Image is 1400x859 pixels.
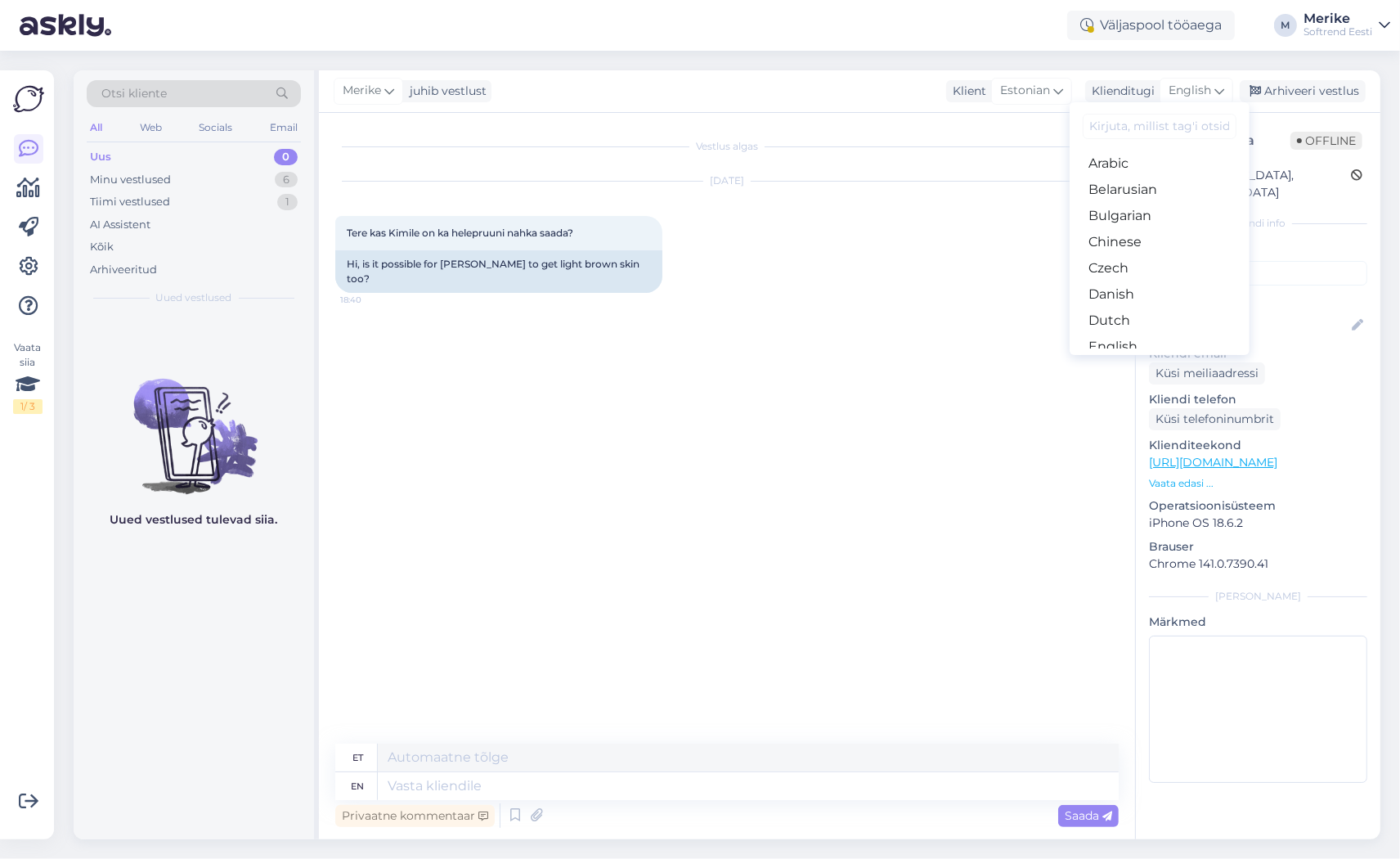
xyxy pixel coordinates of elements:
[13,83,44,115] img: Askly Logo
[1290,132,1362,150] span: Offline
[1149,437,1367,454] p: Klienditeekond
[1067,11,1235,40] div: Väljaspool tööaega
[137,117,165,138] div: Web
[90,172,171,188] div: Minu vestlused
[1149,614,1367,631] p: Märkmed
[1149,362,1265,385] div: Küsi meiliaadressi
[90,194,170,210] div: Tiimi vestlused
[1083,114,1236,139] input: Kirjuta, millist tag'i otsid
[74,349,314,497] img: No chats
[156,290,232,305] span: Uued vestlused
[1240,80,1366,102] div: Arhiveeri vestlus
[1065,808,1112,823] span: Saada
[1149,241,1367,258] p: Kliendi tag'id
[335,805,495,827] div: Privaatne kommentaar
[1149,345,1367,362] p: Kliendi email
[1070,203,1250,229] a: Bulgarian
[347,227,573,239] span: Tere kas Kimile on ka helepruuni nahka saada?
[13,340,43,414] div: Vaata siia
[1149,408,1281,430] div: Küsi telefoninumbrit
[1000,82,1050,100] span: Estonian
[1149,555,1367,573] p: Chrome 141.0.7390.41
[110,511,278,528] p: Uued vestlused tulevad siia.
[1070,308,1250,334] a: Dutch
[1150,317,1348,335] input: Lisa nimi
[1149,515,1367,532] p: iPhone OS 18.6.2
[1149,476,1367,491] p: Vaata edasi ...
[946,83,986,100] div: Klient
[274,149,298,165] div: 0
[90,262,157,278] div: Arhiveeritud
[1304,25,1372,38] div: Softrend Eesti
[1070,177,1250,203] a: Belarusian
[352,772,365,800] div: en
[1070,151,1250,177] a: Arabic
[101,85,167,102] span: Otsi kliente
[1149,292,1367,309] p: Kliendi nimi
[195,117,236,138] div: Socials
[1070,334,1250,360] a: English
[1149,589,1367,604] div: [PERSON_NAME]
[1070,229,1250,255] a: Chinese
[87,117,105,138] div: All
[335,250,662,293] div: Hi, is it possible for [PERSON_NAME] to get light brown skin too?
[1154,167,1351,201] div: [GEOGRAPHIC_DATA], [GEOGRAPHIC_DATA]
[352,744,363,771] div: et
[277,194,298,210] div: 1
[90,149,111,165] div: Uus
[340,294,402,306] span: 18:40
[403,83,487,100] div: juhib vestlust
[1304,12,1390,38] a: MerikeSoftrend Eesti
[275,172,298,188] div: 6
[1149,391,1367,408] p: Kliendi telefon
[13,399,43,414] div: 1 / 3
[267,117,301,138] div: Email
[335,173,1119,188] div: [DATE]
[1149,216,1367,231] div: Kliendi info
[1070,281,1250,308] a: Danish
[1274,14,1297,37] div: M
[90,217,150,233] div: AI Assistent
[1149,261,1367,286] input: Lisa tag
[90,239,114,255] div: Kõik
[1169,82,1211,100] span: English
[1304,12,1372,25] div: Merike
[343,82,381,100] span: Merike
[1149,538,1367,555] p: Brauser
[335,139,1119,154] div: Vestlus algas
[1085,83,1155,100] div: Klienditugi
[1149,455,1277,470] a: [URL][DOMAIN_NAME]
[1070,255,1250,281] a: Czech
[1149,497,1367,515] p: Operatsioonisüsteem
